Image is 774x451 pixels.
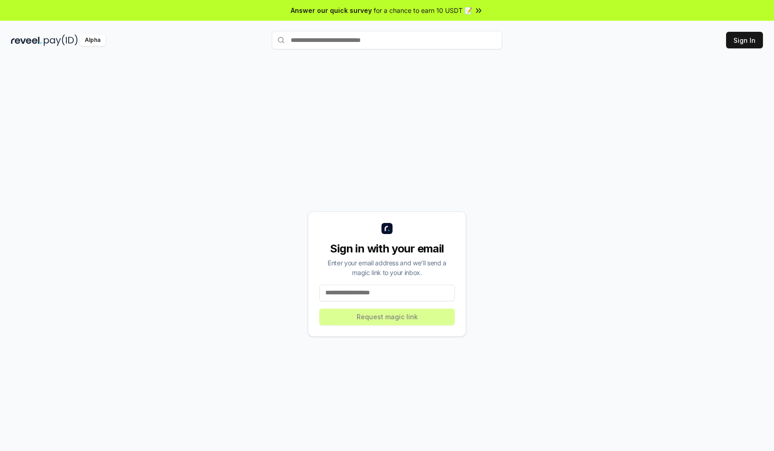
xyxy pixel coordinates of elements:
[319,241,455,256] div: Sign in with your email
[11,35,42,46] img: reveel_dark
[44,35,78,46] img: pay_id
[374,6,472,15] span: for a chance to earn 10 USDT 📝
[319,258,455,277] div: Enter your email address and we’ll send a magic link to your inbox.
[726,32,763,48] button: Sign In
[291,6,372,15] span: Answer our quick survey
[80,35,106,46] div: Alpha
[381,223,393,234] img: logo_small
